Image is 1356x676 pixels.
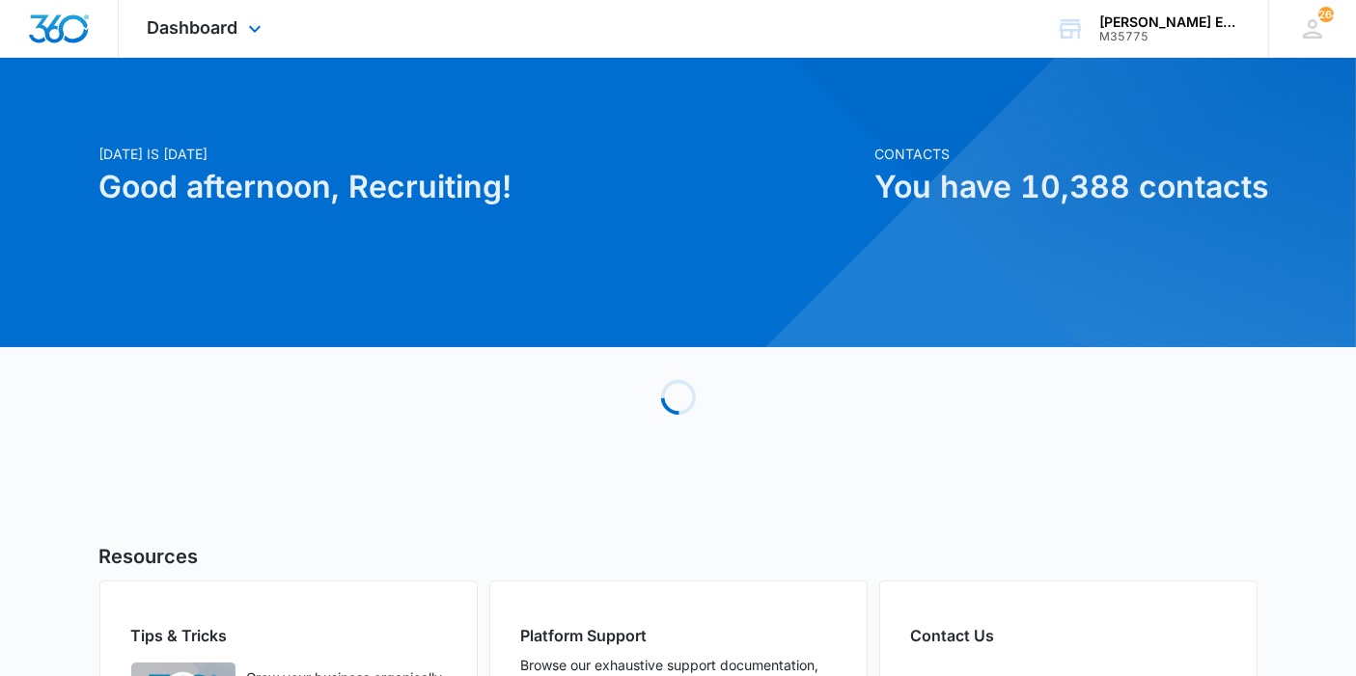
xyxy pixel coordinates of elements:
span: Dashboard [148,17,238,38]
h5: Resources [99,542,1258,571]
span: 264 [1318,7,1334,22]
h1: You have 10,388 contacts [875,164,1258,210]
h2: Contact Us [911,624,1226,647]
h2: Platform Support [521,624,836,647]
h1: Good afternoon, Recruiting! [99,164,864,210]
div: notifications count [1318,7,1334,22]
h2: Tips & Tricks [131,624,446,647]
div: account id [1099,30,1240,43]
div: account name [1099,14,1240,30]
p: [DATE] is [DATE] [99,144,864,164]
p: Contacts [875,144,1258,164]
